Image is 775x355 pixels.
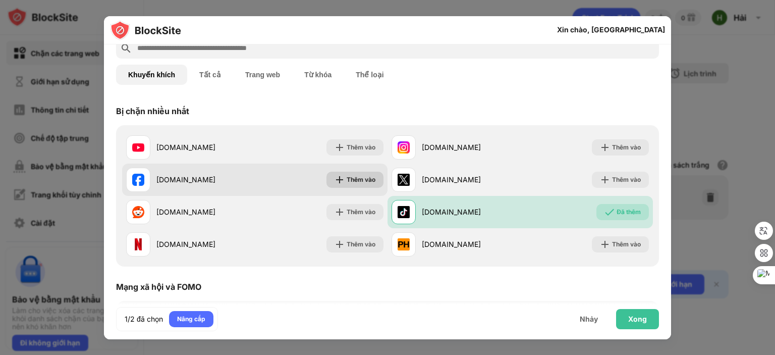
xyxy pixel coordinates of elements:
font: Từ khóa [304,71,331,79]
font: Thêm vào [347,208,375,216]
button: Khuyến khích [116,65,187,85]
img: favicons [132,141,144,154]
font: [DOMAIN_NAME] [156,208,215,216]
font: Thêm vào [612,176,641,183]
font: Nâng cấp [177,315,205,323]
font: Đã thêm [617,208,641,216]
font: [DOMAIN_NAME] [156,240,215,248]
img: search.svg [120,42,132,55]
font: Bị chặn nhiều nhất [116,106,189,116]
font: Mạng xã hội và FOMO [116,282,201,292]
button: Thể loại [344,65,396,85]
font: Xin chào, [GEOGRAPHIC_DATA] [557,25,665,34]
font: [DOMAIN_NAME] [422,208,481,216]
font: Xong [628,315,647,323]
font: Trang web [245,71,280,79]
button: Trang web [233,65,292,85]
img: favicons [398,141,410,154]
img: favicons [398,238,410,250]
img: favicons [398,174,410,186]
font: Thêm vào [612,240,641,248]
font: Khuyến khích [128,71,175,79]
button: Từ khóa [292,65,344,85]
font: Nhảy [580,315,598,323]
font: Tất cả [199,71,221,79]
font: 1/2 đã chọn [125,315,163,323]
img: favicons [132,206,144,218]
font: Thêm vào [347,240,375,248]
img: favicons [132,174,144,186]
img: favicons [398,206,410,218]
font: Thể loại [356,71,383,79]
img: logo-blocksite.svg [110,20,181,40]
font: Thêm vào [612,143,641,151]
font: [DOMAIN_NAME] [156,143,215,151]
font: [DOMAIN_NAME] [422,175,481,184]
font: [DOMAIN_NAME] [422,240,481,248]
font: Thêm vào [347,143,375,151]
font: [DOMAIN_NAME] [422,143,481,151]
font: [DOMAIN_NAME] [156,175,215,184]
img: favicons [132,238,144,250]
font: Thêm vào [347,176,375,183]
button: Tất cả [187,65,233,85]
